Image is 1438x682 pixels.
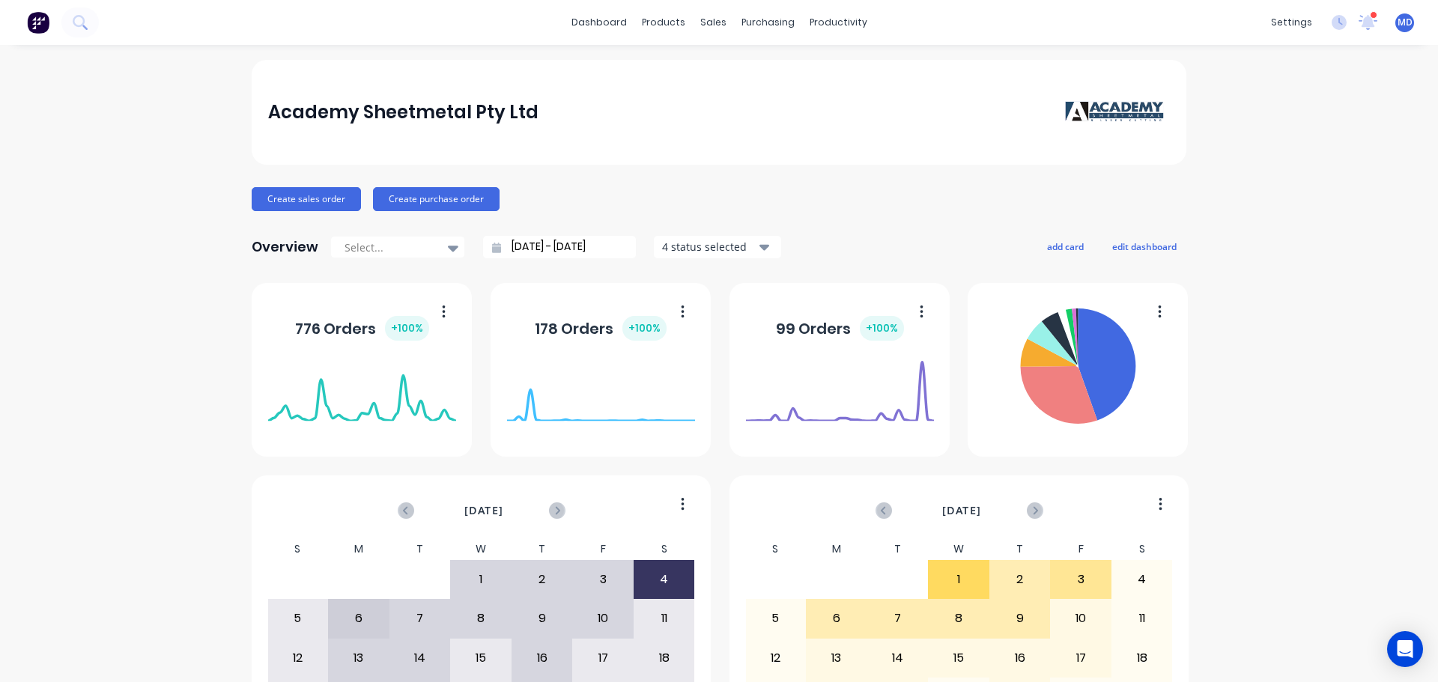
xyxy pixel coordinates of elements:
[634,639,694,677] div: 18
[1263,11,1320,34] div: settings
[990,600,1050,637] div: 9
[512,600,572,637] div: 9
[734,11,802,34] div: purchasing
[1111,538,1173,560] div: S
[929,600,989,637] div: 8
[295,316,429,341] div: 776 Orders
[329,600,389,637] div: 6
[1051,561,1111,598] div: 3
[572,538,634,560] div: F
[693,11,734,34] div: sales
[564,11,634,34] a: dashboard
[573,600,633,637] div: 10
[634,600,694,637] div: 11
[622,316,667,341] div: + 100 %
[634,561,694,598] div: 4
[746,600,806,637] div: 5
[868,639,928,677] div: 14
[573,639,633,677] div: 17
[634,11,693,34] div: products
[268,600,328,637] div: 5
[990,639,1050,677] div: 16
[1037,237,1093,256] button: add card
[929,561,989,598] div: 1
[928,538,989,560] div: W
[27,11,49,34] img: Factory
[1051,600,1111,637] div: 10
[451,561,511,598] div: 1
[389,538,451,560] div: T
[1112,600,1172,637] div: 11
[662,239,756,255] div: 4 status selected
[776,316,904,341] div: 99 Orders
[867,538,929,560] div: T
[512,538,573,560] div: T
[989,538,1051,560] div: T
[1050,538,1111,560] div: F
[807,600,867,637] div: 6
[535,316,667,341] div: 178 Orders
[512,639,572,677] div: 16
[929,639,989,677] div: 15
[373,187,500,211] button: Create purchase order
[252,187,361,211] button: Create sales order
[1102,237,1186,256] button: edit dashboard
[450,538,512,560] div: W
[1051,639,1111,677] div: 17
[329,639,389,677] div: 13
[328,538,389,560] div: M
[806,538,867,560] div: M
[990,561,1050,598] div: 2
[1112,561,1172,598] div: 4
[942,502,981,519] span: [DATE]
[512,561,572,598] div: 2
[746,639,806,677] div: 12
[385,316,429,341] div: + 100 %
[451,600,511,637] div: 8
[451,639,511,677] div: 15
[390,639,450,677] div: 14
[654,236,781,258] button: 4 status selected
[573,561,633,598] div: 3
[1112,639,1172,677] div: 18
[1387,631,1423,667] div: Open Intercom Messenger
[860,316,904,341] div: + 100 %
[252,232,318,262] div: Overview
[1398,16,1413,29] span: MD
[868,600,928,637] div: 7
[267,538,329,560] div: S
[268,639,328,677] div: 12
[807,639,867,677] div: 13
[390,600,450,637] div: 7
[464,502,503,519] span: [DATE]
[802,11,875,34] div: productivity
[1065,101,1170,124] img: Academy Sheetmetal Pty Ltd
[268,97,539,127] div: Academy Sheetmetal Pty Ltd
[634,538,695,560] div: S
[745,538,807,560] div: S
